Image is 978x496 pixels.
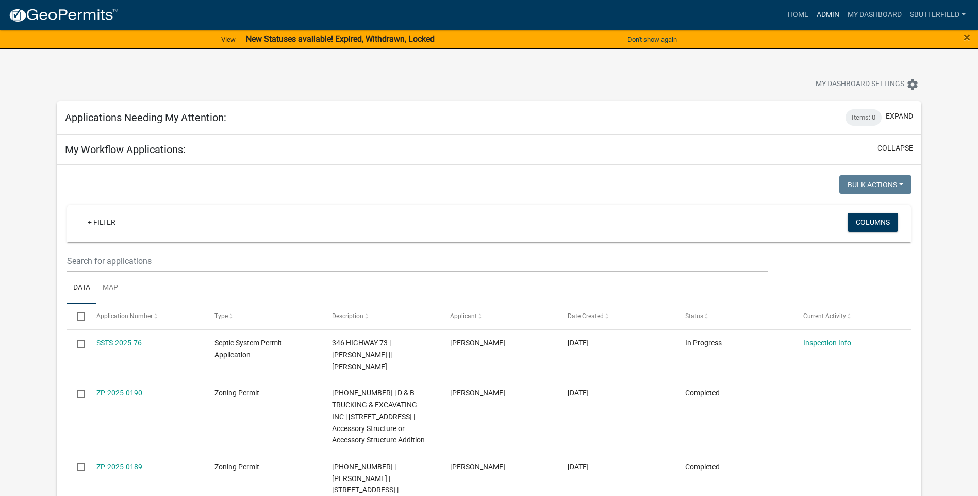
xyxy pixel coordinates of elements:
[846,109,882,126] div: Items: 0
[558,304,675,329] datatable-header-cell: Date Created
[685,312,703,320] span: Status
[843,5,906,25] a: My Dashboard
[332,389,425,444] span: 81-064-5770 | D & B TRUCKING & EXCAVATING INC | 2350 COUNTY ROAD 5 | Accessory Structure or Acces...
[205,304,322,329] datatable-header-cell: Type
[685,462,720,471] span: Completed
[568,312,604,320] span: Date Created
[568,339,589,347] span: 07/25/2025
[816,78,904,91] span: My Dashboard Settings
[450,339,505,347] span: Sheila Butterfield
[685,389,720,397] span: Completed
[803,312,846,320] span: Current Activity
[214,339,282,359] span: Septic System Permit Application
[214,389,259,397] span: Zoning Permit
[803,339,851,347] a: Inspection Info
[784,5,813,25] a: Home
[886,111,913,122] button: expand
[322,304,440,329] datatable-header-cell: Description
[813,5,843,25] a: Admin
[87,304,204,329] datatable-header-cell: Application Number
[568,389,589,397] span: 06/26/2025
[217,31,240,48] a: View
[568,462,589,471] span: 06/25/2025
[246,34,435,44] strong: New Statuses available! Expired, Withdrawn, Locked
[675,304,793,329] datatable-header-cell: Status
[877,143,913,154] button: collapse
[96,272,124,305] a: Map
[906,78,919,91] i: settings
[67,272,96,305] a: Data
[807,74,927,94] button: My Dashboard Settingssettings
[450,312,477,320] span: Applicant
[848,213,898,232] button: Columns
[450,389,505,397] span: Sheila Butterfield
[906,5,970,25] a: Sbutterfield
[79,213,124,232] a: + Filter
[964,31,970,43] button: Close
[332,339,392,371] span: 346 HIGHWAY 73 | COLLIER, ALISHA M || SMITH, SELENA M
[96,389,142,397] a: ZP-2025-0190
[65,143,186,156] h5: My Workflow Applications:
[67,251,768,272] input: Search for applications
[964,30,970,44] span: ×
[839,175,911,194] button: Bulk Actions
[67,304,87,329] datatable-header-cell: Select
[623,31,681,48] button: Don't show again
[214,462,259,471] span: Zoning Permit
[450,462,505,471] span: Sheila Butterfield
[96,462,142,471] a: ZP-2025-0189
[96,312,153,320] span: Application Number
[214,312,228,320] span: Type
[440,304,557,329] datatable-header-cell: Applicant
[332,312,363,320] span: Description
[65,111,226,124] h5: Applications Needing My Attention:
[685,339,722,347] span: In Progress
[96,339,142,347] a: SSTS-2025-76
[793,304,910,329] datatable-header-cell: Current Activity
